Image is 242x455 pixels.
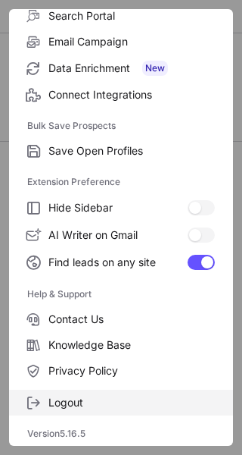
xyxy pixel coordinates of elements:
[27,114,215,138] label: Bulk Save Prospects
[48,35,215,49] span: Email Campaign
[9,194,233,221] label: Hide Sidebar
[27,282,215,306] label: Help & Support
[48,338,215,352] span: Knowledge Base
[9,332,233,358] label: Knowledge Base
[48,364,215,378] span: Privacy Policy
[142,61,168,76] span: New
[48,396,215,409] span: Logout
[9,82,233,108] label: Connect Integrations
[48,201,188,215] span: Hide Sidebar
[9,422,233,446] div: Version 5.16.5
[48,9,215,23] span: Search Portal
[9,138,233,164] label: Save Open Profiles
[48,228,188,242] span: AI Writer on Gmail
[9,390,233,416] label: Logout
[48,312,215,326] span: Contact Us
[9,221,233,249] label: AI Writer on Gmail
[48,256,188,269] span: Find leads on any site
[48,88,215,102] span: Connect Integrations
[9,55,233,82] label: Data Enrichment New
[27,170,215,194] label: Extension Preference
[48,61,215,76] span: Data Enrichment
[48,144,215,158] span: Save Open Profiles
[9,249,233,276] label: Find leads on any site
[9,3,233,29] label: Search Portal
[9,358,233,384] label: Privacy Policy
[9,29,233,55] label: Email Campaign
[9,306,233,332] label: Contact Us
